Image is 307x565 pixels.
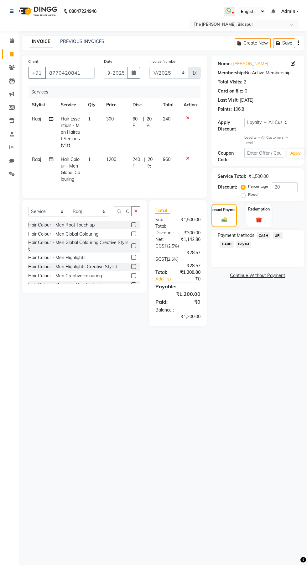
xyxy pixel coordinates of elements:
div: Card on file: [218,88,243,94]
button: +91 [28,67,46,79]
input: Search or Scan [114,206,132,216]
div: Hair Colour - Men Highlights [28,254,86,261]
div: ( ) [151,243,205,249]
div: ₹1,500.00 [249,173,268,180]
div: Total: [151,269,175,276]
div: ₹0 [183,276,205,282]
span: | [144,156,145,169]
div: Discount: [218,184,237,190]
span: | [143,116,144,129]
div: Coupon Code [218,150,244,163]
span: 1200 [106,157,116,162]
b: 08047224946 [69,3,96,20]
span: 1 [88,116,91,122]
span: 240 [163,116,170,122]
div: 106.8 [233,106,244,113]
div: ₹1,142.86 [176,236,205,243]
label: Date [104,59,112,64]
span: Hair Colour - Men Global Colouring [61,157,80,182]
span: 1 [88,157,91,162]
div: ₹1,200.00 [151,290,205,298]
div: Service Total: [218,173,246,180]
div: Membership: [218,70,245,76]
div: 0 [245,88,247,94]
span: 2.5% [168,257,177,262]
div: Name: [218,61,232,67]
th: Action [180,98,200,112]
div: [DATE] [240,97,253,104]
button: Apply [287,149,304,158]
span: Total [155,207,170,214]
span: CASH [257,232,270,239]
span: 2.5% [168,243,178,248]
th: Price [102,98,129,112]
div: ( ) [151,256,205,263]
div: Hair Colour - Men Highlights Creative Stylist [28,264,117,270]
div: Hair Colour - Men Global Colouring Creative Stylist [28,239,129,253]
div: Hair Colour - Men Root Touch up [28,222,95,228]
div: 2 [244,79,246,85]
span: 20 % [147,116,155,129]
span: Payment Methods [218,232,254,239]
span: 300 [106,116,114,122]
label: Redemption [248,206,270,212]
div: Hair Colour - Men Global Colouring [28,231,98,237]
input: Search by Name/Mobile/Email/Code [45,67,95,79]
label: Percentage [248,184,268,189]
th: Disc [129,98,159,112]
div: Hair Colour - Men Free Hand colouring [28,282,106,288]
span: Admin [281,8,295,15]
div: Payable: [151,283,205,290]
th: Service [57,98,85,112]
div: All Customers → Level 1 [244,135,298,146]
th: Qty [84,98,102,112]
th: Stylist [28,98,57,112]
div: Net: [151,236,176,243]
div: ₹28.57 [151,263,205,269]
span: PayTM [236,241,251,248]
span: 60 F [133,116,140,129]
div: ₹1,200.00 [151,313,205,320]
div: Hair Colour - Men Creative colouring [28,273,102,279]
span: Raaj [32,157,41,162]
a: PREVIOUS INVOICES [60,39,104,44]
div: ₹300.00 [179,230,205,236]
div: Sub Total: [151,216,176,230]
div: Apply Discount [218,119,244,132]
th: Total [159,98,180,112]
input: Enter Offer / Coupon Code [244,148,284,158]
div: Points: [218,106,232,113]
label: Fixed [248,192,258,197]
span: 240 F [133,156,141,169]
span: UPI [273,232,283,239]
span: SGST [155,256,167,262]
img: logo [16,3,59,20]
span: 960 [163,157,170,162]
label: Invoice Number [149,59,177,64]
a: Add Tip [151,276,182,282]
img: _gift.svg [254,216,264,223]
div: Total Visits: [218,79,242,85]
div: Last Visit: [218,97,239,104]
div: Services [29,86,205,98]
button: Save [273,38,295,48]
span: Hair Essentials - Men Haircut Senior stylist [61,116,80,148]
button: Create New [235,38,271,48]
strong: Loyalty → [244,135,261,140]
label: Manual Payment [209,207,239,213]
div: No Active Membership [218,70,298,76]
a: INVOICE [29,36,53,47]
a: Continue Without Payment [213,272,303,279]
span: CGST [155,243,167,249]
img: _cash.svg [220,216,229,223]
div: Balance : [151,307,205,313]
span: 20 % [148,156,155,169]
div: ₹0 [178,298,205,306]
div: Discount: [151,230,179,236]
span: CARD [220,241,234,248]
span: Raaj [32,116,41,122]
div: ₹1,200.00 [175,269,205,276]
label: Client [28,59,38,64]
a: [PERSON_NAME] [233,61,268,67]
div: Paid: [151,298,178,306]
